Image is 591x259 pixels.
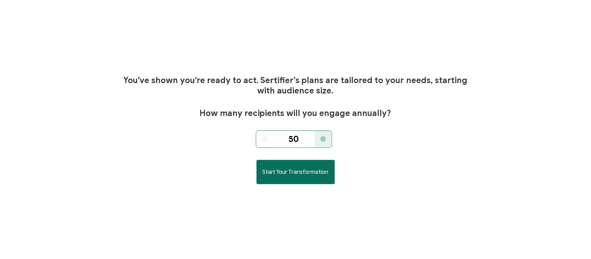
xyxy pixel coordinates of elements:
[556,226,591,259] iframe: Chat Widget
[257,160,335,184] button: Start Your Transformation
[263,169,329,175] span: Start Your Transformation
[200,108,392,118] span: How many recipients will you engage annually?
[118,75,473,96] h1: You’ve shown you’re ready to act. Sertifier’s plans are tailored to your needs, starting with aud...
